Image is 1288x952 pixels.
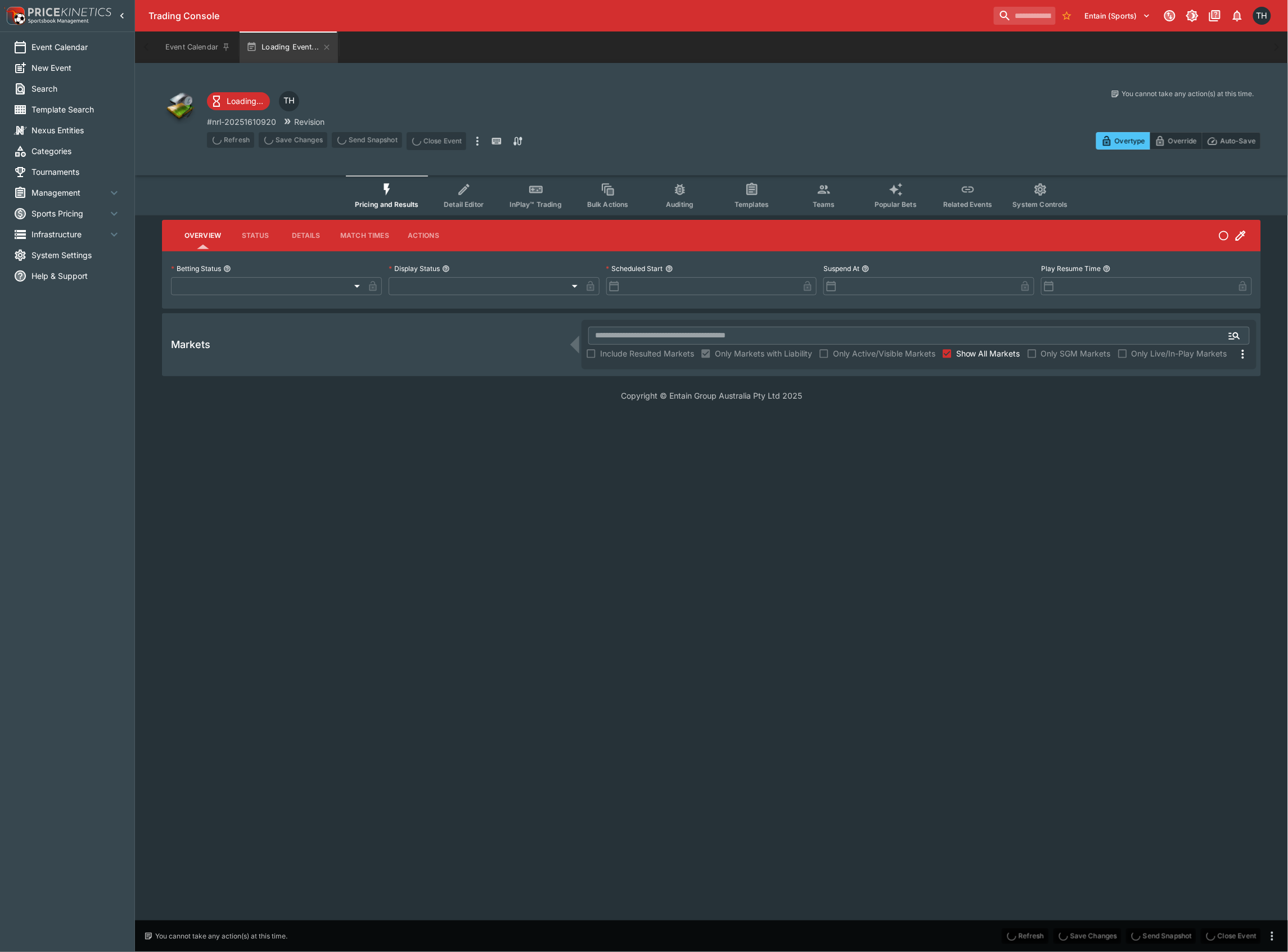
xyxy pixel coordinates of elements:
[31,207,107,219] span: Sports Pricing
[171,338,210,351] h5: Markets
[666,200,693,209] span: Auditing
[227,95,263,107] p: Loading...
[279,91,299,111] div: Todd Henderson
[240,31,338,63] button: Loading Event...
[444,200,484,209] span: Detail Editor
[175,222,230,249] button: Overview
[3,4,26,27] img: PriceKinetics Logo
[389,264,440,273] p: Display Status
[994,7,1056,25] input: search
[1224,326,1245,346] button: Open
[162,89,198,125] img: other.png
[1202,132,1261,150] button: Auto-Save
[31,41,121,53] span: Event Calendar
[31,249,121,261] span: System Settings
[943,200,992,209] span: Related Events
[223,265,231,273] button: Betting Status
[281,222,331,249] button: Details
[510,200,562,209] span: InPlay™ Trading
[956,348,1020,359] span: Show All Markets
[471,132,484,150] button: more
[606,264,663,273] p: Scheduled Start
[31,166,121,178] span: Tournaments
[1168,135,1197,147] p: Override
[1205,6,1225,26] button: Documentation
[1266,930,1279,943] button: more
[31,103,121,115] span: Template Search
[715,348,812,359] span: Only Markets with Liability
[1150,132,1202,150] button: Override
[1096,132,1261,150] div: Start From
[148,10,989,22] div: Trading Console
[31,62,121,74] span: New Event
[207,116,276,128] p: Copy To Clipboard
[355,200,419,209] span: Pricing and Results
[346,175,1077,215] div: Event type filters
[1253,7,1271,25] div: Todd Henderson
[862,265,870,273] button: Suspend At
[1041,264,1101,273] p: Play Resume Time
[31,270,121,282] span: Help & Support
[1058,7,1076,25] button: No Bookmarks
[1227,6,1248,26] button: Notifications
[823,264,859,273] p: Suspend At
[1132,348,1227,359] span: Only Live/In-Play Markets
[875,200,917,209] span: Popular Bets
[31,145,121,157] span: Categories
[833,348,935,359] span: Only Active/Visible Markets
[1221,135,1256,147] p: Auto-Save
[31,228,107,240] span: Infrastructure
[1160,6,1180,26] button: Connected to PK
[665,265,673,273] button: Scheduled Start
[31,187,107,198] span: Management
[331,222,398,249] button: Match Times
[1236,348,1250,361] svg: More
[294,116,325,128] p: Revision
[1115,135,1145,147] p: Overtype
[1041,348,1111,359] span: Only SGM Markets
[31,83,121,94] span: Search
[1096,132,1150,150] button: Overtype
[442,265,450,273] button: Display Status
[1122,89,1254,99] p: You cannot take any action(s) at this time.
[600,348,694,359] span: Include Resulted Markets
[735,200,769,209] span: Templates
[135,390,1288,401] p: Copyright © Entain Group Australia Pty Ltd 2025
[31,124,121,136] span: Nexus Entities
[587,200,629,209] span: Bulk Actions
[1182,6,1203,26] button: Toggle light/dark mode
[28,8,111,16] img: PriceKinetics
[230,222,281,249] button: Status
[171,264,221,273] p: Betting Status
[813,200,835,209] span: Teams
[1250,3,1275,28] button: Todd Henderson
[28,19,89,24] img: Sportsbook Management
[398,222,449,249] button: Actions
[159,31,237,63] button: Event Calendar
[1103,265,1111,273] button: Play Resume Time
[1013,200,1068,209] span: System Controls
[1078,7,1158,25] button: Select Tenant
[155,931,287,941] p: You cannot take any action(s) at this time.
